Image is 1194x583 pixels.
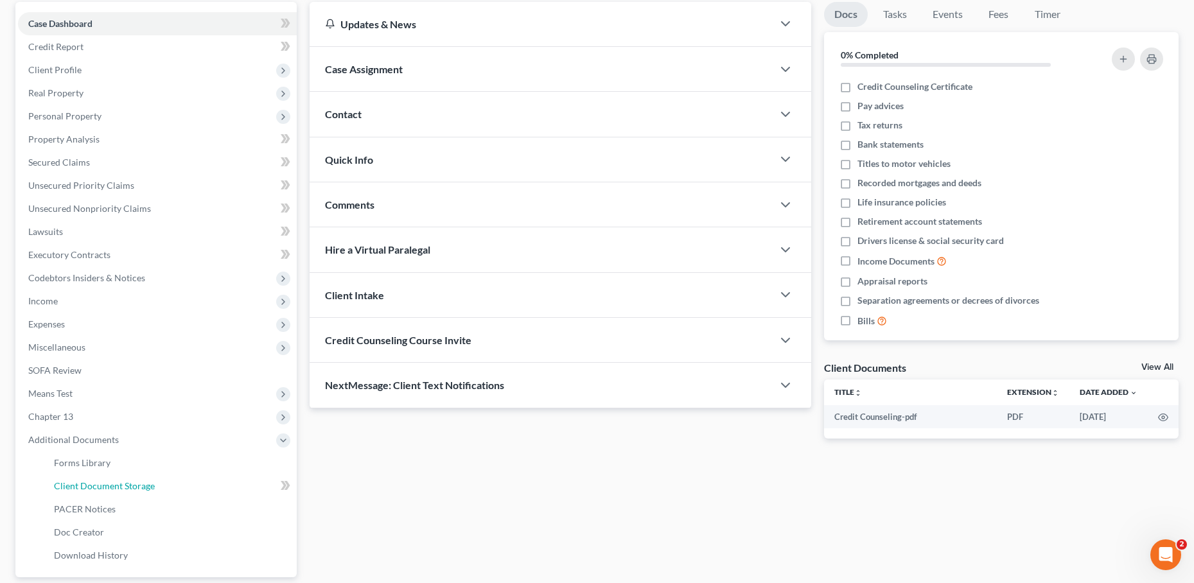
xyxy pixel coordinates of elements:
[1141,363,1173,372] a: View All
[28,87,83,98] span: Real Property
[857,275,927,288] span: Appraisal reports
[325,63,403,75] span: Case Assignment
[1150,539,1181,570] iframe: Intercom live chat
[44,521,297,544] a: Doc Creator
[857,138,924,151] span: Bank statements
[28,18,92,29] span: Case Dashboard
[18,35,297,58] a: Credit Report
[28,388,73,399] span: Means Test
[28,180,134,191] span: Unsecured Priority Claims
[857,215,982,228] span: Retirement account statements
[28,318,65,329] span: Expenses
[824,405,997,428] td: Credit Counseling-pdf
[18,128,297,151] a: Property Analysis
[54,457,110,468] span: Forms Library
[18,243,297,266] a: Executory Contracts
[1024,2,1071,27] a: Timer
[28,365,82,376] span: SOFA Review
[28,64,82,75] span: Client Profile
[857,100,904,112] span: Pay advices
[325,17,757,31] div: Updates & News
[28,110,101,121] span: Personal Property
[997,405,1069,428] td: PDF
[44,451,297,474] a: Forms Library
[28,41,83,52] span: Credit Report
[325,243,430,256] span: Hire a Virtual Paralegal
[54,480,155,491] span: Client Document Storage
[922,2,973,27] a: Events
[44,474,297,498] a: Client Document Storage
[18,151,297,174] a: Secured Claims
[54,503,116,514] span: PACER Notices
[325,334,471,346] span: Credit Counseling Course Invite
[54,526,104,537] span: Doc Creator
[841,49,899,60] strong: 0% Completed
[857,177,981,189] span: Recorded mortgages and deeds
[18,220,297,243] a: Lawsuits
[28,203,151,214] span: Unsecured Nonpriority Claims
[1007,387,1059,397] a: Extensionunfold_more
[28,249,110,260] span: Executory Contracts
[28,226,63,237] span: Lawsuits
[857,315,875,327] span: Bills
[54,550,128,561] span: Download History
[824,361,906,374] div: Client Documents
[1130,389,1137,397] i: expand_more
[1051,389,1059,397] i: unfold_more
[857,119,902,132] span: Tax returns
[325,198,374,211] span: Comments
[18,197,297,220] a: Unsecured Nonpriority Claims
[325,108,362,120] span: Contact
[325,153,373,166] span: Quick Info
[857,234,1004,247] span: Drivers license & social security card
[28,411,73,422] span: Chapter 13
[44,498,297,521] a: PACER Notices
[857,157,951,170] span: Titles to motor vehicles
[44,544,297,567] a: Download History
[325,289,384,301] span: Client Intake
[1069,405,1148,428] td: [DATE]
[854,389,862,397] i: unfold_more
[834,387,862,397] a: Titleunfold_more
[857,294,1039,307] span: Separation agreements or decrees of divorces
[857,255,935,268] span: Income Documents
[873,2,917,27] a: Tasks
[18,12,297,35] a: Case Dashboard
[28,342,85,352] span: Miscellaneous
[18,359,297,382] a: SOFA Review
[857,196,946,209] span: Life insurance policies
[1177,539,1187,550] span: 2
[978,2,1019,27] a: Fees
[28,157,90,168] span: Secured Claims
[857,80,972,93] span: Credit Counseling Certificate
[824,2,868,27] a: Docs
[28,134,100,144] span: Property Analysis
[28,434,119,445] span: Additional Documents
[1080,387,1137,397] a: Date Added expand_more
[325,379,504,391] span: NextMessage: Client Text Notifications
[18,174,297,197] a: Unsecured Priority Claims
[28,272,145,283] span: Codebtors Insiders & Notices
[28,295,58,306] span: Income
